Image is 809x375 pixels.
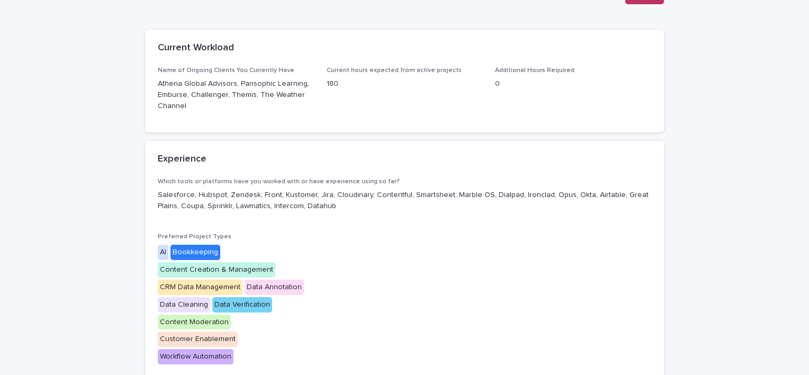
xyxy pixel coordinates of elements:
[158,78,314,111] p: Athena Global Advisors, Pansophic Learning, Emburse, Challenger, Themis, The Weather Channel
[158,245,168,260] div: AI
[158,262,275,278] div: Content Creation & Management
[327,78,483,90] p: 180
[158,67,294,74] span: Name of Ongoing Clients You Currently Have
[170,245,220,260] div: Bookkeeping
[327,67,462,74] span: Current hours expected from active projects
[495,78,651,90] p: 0
[158,280,242,295] div: CRM Data Management
[158,332,238,347] div: Customer Enablement
[212,297,272,312] div: Data Verification
[158,349,233,364] div: Workflow Automation
[158,178,400,185] span: Which tools or platforms have you worked with or have experience using so far?
[158,42,234,54] h2: Current Workload
[158,234,231,240] span: Preferred Project Types
[158,190,651,212] p: Salesforce, Hubspot, Zendesk, Front, Kustomer, Jira, Cloudinary, Contentful, Smartsheet, Marble O...
[158,154,206,165] h2: Experience
[158,297,210,312] div: Data Cleaning
[495,67,574,74] span: Additional Hours Required
[158,315,231,330] div: Content Moderation
[245,280,304,295] div: Data Annotation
